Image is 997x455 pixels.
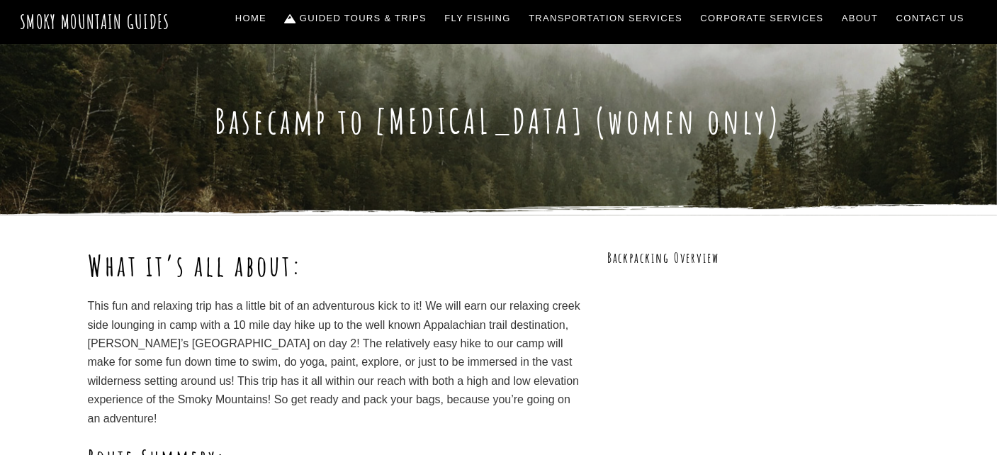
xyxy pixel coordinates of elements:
a: Corporate Services [695,4,830,33]
a: Guided Tours & Trips [279,4,432,33]
h3: Backpacking Overview [607,249,910,268]
a: Transportation Services [523,4,687,33]
h1: What it’s all about: [88,249,581,283]
a: About [836,4,884,33]
a: Contact Us [891,4,970,33]
a: Home [230,4,272,33]
a: Smoky Mountain Guides [20,10,170,33]
a: Fly Fishing [439,4,517,33]
h1: Basecamp to [MEDICAL_DATA] (women only) [88,101,910,142]
p: This fun and relaxing trip has a little bit of an adventurous kick to it! We will earn our relaxi... [88,297,581,428]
